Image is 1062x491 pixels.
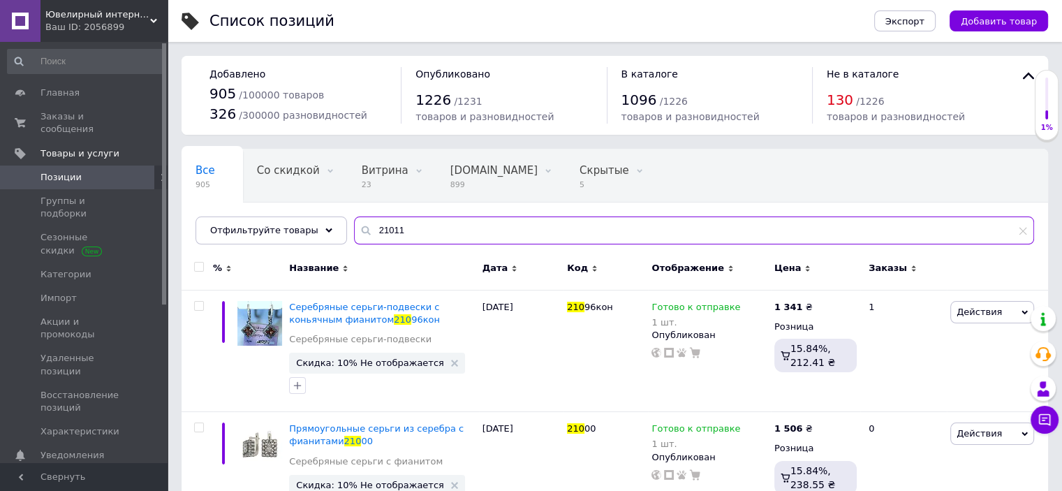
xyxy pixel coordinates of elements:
span: Характеристики [40,425,119,438]
span: В каталоге [621,68,678,80]
span: Опубликованные [196,217,290,230]
div: [DATE] [479,290,563,412]
span: % [213,262,222,274]
span: Импорт [40,292,77,305]
span: / 1226 [660,96,688,107]
span: / 1231 [454,96,482,107]
span: 130 [827,91,853,108]
span: / 300000 разновидностей [239,110,367,121]
span: Ювелирный интернет-магазин серебряных украшений в Харькове | Mirserebra.org [45,8,150,21]
span: Позиции [40,171,82,184]
div: 1% [1035,123,1058,133]
span: Витрина [362,164,408,177]
span: Товары и услуги [40,147,119,160]
div: Розница [774,442,857,455]
span: Экспорт [885,16,924,27]
span: товаров и разновидностей [621,111,760,122]
div: Опубликован [651,329,767,342]
span: 326 [209,105,236,122]
a: Прямоугольные серьги из серебра с фианитами21000 [289,423,464,446]
a: Серебряные серьги с фианитом [289,455,443,468]
div: ₴ [774,301,813,314]
div: Ваш ID: 2056899 [45,21,168,34]
b: 1 341 [774,302,803,312]
span: Название [289,262,339,274]
span: Цена [774,262,802,274]
span: Сезонные скидки [40,231,129,256]
span: Дата [482,262,508,274]
span: Группы и подборки [40,195,129,220]
span: 96кон [584,302,613,312]
span: 00 [584,423,596,434]
span: Заказы и сообщения [40,110,129,135]
span: 00 [361,436,373,446]
span: 1096 [621,91,657,108]
span: 96кон [411,314,440,325]
span: Добавлено [209,68,265,80]
div: ₴ [774,423,813,435]
a: Серебряные серьги-подвески с коньячным фианитом21096кон [289,302,440,325]
span: 210 [567,423,584,434]
span: 899 [450,179,538,190]
span: Не в каталоге [827,68,899,80]
span: Прямоугольные серьги из серебра с фианитами [289,423,464,446]
input: Поиск [7,49,165,74]
span: Серебряные серьги-подвески с коньячным фианитом [289,302,439,325]
span: Отфильтруйте товары [210,225,318,235]
a: Серебряные серьги-подвески [289,333,432,346]
span: Заказы [869,262,907,274]
span: Опубликовано [415,68,490,80]
div: Опубликован [651,451,767,464]
span: 210 [344,436,362,446]
span: Скрытые [580,164,629,177]
span: 15.84%, 212.41 ₴ [790,343,835,368]
span: / 100000 товаров [239,89,324,101]
span: 905 [209,85,236,102]
input: Поиск по названию позиции, артикулу и поисковым запросам [354,217,1034,244]
span: Действия [957,428,1002,439]
span: Акции и промокоды [40,316,129,341]
span: Восстановление позиций [40,389,129,414]
span: Готово к отправке [651,302,740,316]
span: Код [567,262,588,274]
div: Розница [774,321,857,333]
span: 210 [567,302,584,312]
div: 1 [860,290,947,412]
b: 1 506 [774,423,803,434]
span: Со скидкой [257,164,320,177]
span: Готово к отправке [651,423,740,438]
span: товаров и разновидностей [827,111,965,122]
span: 210 [394,314,411,325]
button: Экспорт [874,10,936,31]
span: / 1226 [856,96,884,107]
span: 905 [196,179,215,190]
span: Отображение [651,262,723,274]
span: 1226 [415,91,451,108]
span: Главная [40,87,80,99]
span: 15.84%, 238.55 ₴ [790,465,835,490]
img: Прямоугольные серьги из серебра с фианитами 21000 [237,423,282,467]
span: Скидка: 10% Не отображается [296,358,444,367]
span: Скидка: 10% Не отображается [296,481,444,490]
span: 23 [362,179,408,190]
span: Добавить товар [961,16,1037,27]
button: Чат с покупателем [1031,406,1059,434]
div: 1 шт. [651,439,740,449]
span: 5 [580,179,629,190]
span: Категории [40,268,91,281]
div: 1 шт. [651,317,740,328]
span: товаров и разновидностей [415,111,554,122]
button: Добавить товар [950,10,1048,31]
span: Удаленные позиции [40,352,129,377]
span: Все [196,164,215,177]
span: Действия [957,307,1002,317]
span: [DOMAIN_NAME] [450,164,538,177]
div: Список позиций [209,14,334,29]
img: Серебряные серьги-подвески с коньячным фианитом 21096кон [237,301,282,346]
span: Уведомления [40,449,104,462]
